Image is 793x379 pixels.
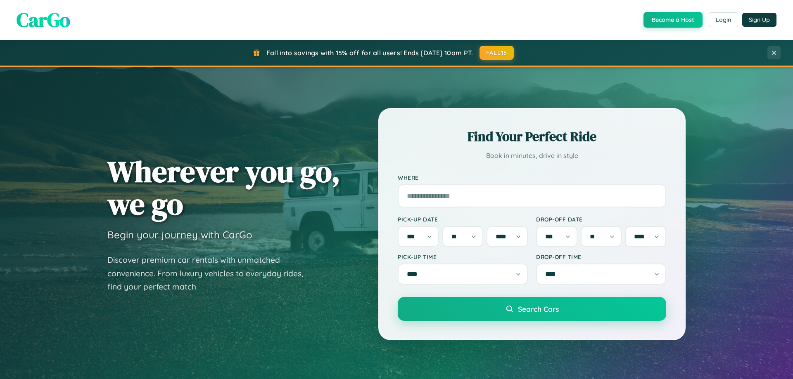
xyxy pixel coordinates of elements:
label: Pick-up Date [398,216,528,223]
button: Sign Up [742,13,776,27]
span: Search Cars [518,304,559,313]
h1: Wherever you go, we go [107,155,340,220]
label: Drop-off Time [536,253,666,260]
span: Fall into savings with 15% off for all users! Ends [DATE] 10am PT. [266,49,473,57]
label: Drop-off Date [536,216,666,223]
p: Discover premium car rentals with unmatched convenience. From luxury vehicles to everyday rides, ... [107,253,314,294]
h2: Find Your Perfect Ride [398,127,666,146]
button: Login [709,12,738,27]
p: Book in minutes, drive in style [398,150,666,162]
label: Pick-up Time [398,253,528,260]
button: Search Cars [398,297,666,321]
span: CarGo [17,6,70,33]
h3: Begin your journey with CarGo [107,228,252,241]
button: FALL15 [480,46,514,60]
button: Become a Host [643,12,703,28]
label: Where [398,174,666,181]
